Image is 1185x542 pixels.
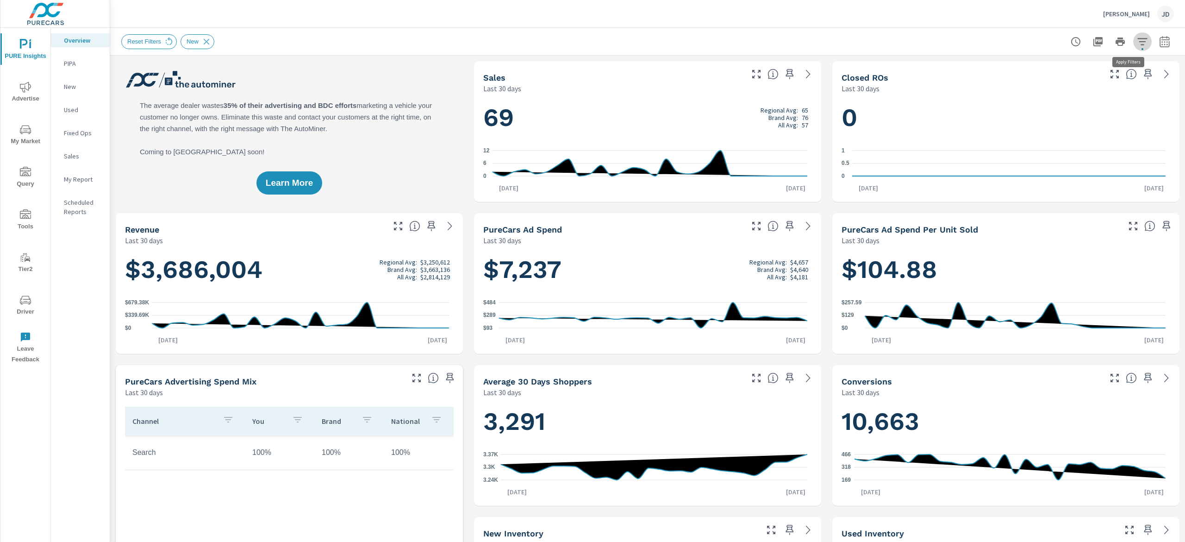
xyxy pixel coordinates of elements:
[1144,221,1155,232] span: Average cost of advertising per each vehicle sold at the dealer over the selected date range. The...
[443,219,457,233] a: See more details in report
[51,195,110,219] div: Scheduled Reports
[842,325,848,331] text: $0
[842,451,851,458] text: 466
[51,126,110,140] div: Fixed Ops
[778,121,798,129] p: All Avg:
[499,335,531,345] p: [DATE]
[1159,371,1174,385] a: See more details in report
[1126,69,1137,80] span: Number of Repair Orders Closed by the selected dealership group over the selected time range. [So...
[125,312,149,319] text: $339.69K
[842,299,862,306] text: $257.59
[790,258,808,266] p: $4,657
[3,209,48,232] span: Tools
[790,273,808,281] p: $4,181
[1141,523,1155,537] span: Save this to your personalized report
[749,258,787,266] p: Regional Avg:
[854,487,887,497] p: [DATE]
[64,151,102,161] p: Sales
[122,38,167,45] span: Reset Filters
[842,312,854,318] text: $129
[842,173,845,179] text: 0
[483,477,498,483] text: 3.24K
[801,523,816,537] a: See more details in report
[483,325,493,331] text: $93
[842,464,851,470] text: 318
[483,312,496,318] text: $289
[483,377,592,386] h5: Average 30 Days Shoppers
[842,529,904,538] h5: Used Inventory
[801,67,816,82] a: See more details in report
[782,371,797,385] span: Save this to your personalized report
[780,183,812,193] p: [DATE]
[757,266,787,273] p: Brand Avg:
[767,273,787,281] p: All Avg:
[266,179,313,187] span: Learn More
[865,335,898,345] p: [DATE]
[64,59,102,68] p: PIPA
[420,258,450,266] p: $3,250,612
[125,299,149,306] text: $679.38K
[391,219,405,233] button: Make Fullscreen
[125,235,163,246] p: Last 30 days
[64,128,102,138] p: Fixed Ops
[483,299,496,306] text: $484
[387,266,417,273] p: Brand Avg:
[3,295,48,317] span: Driver
[1122,523,1137,537] button: Make Fullscreen
[1141,67,1155,82] span: Save this to your personalized report
[64,36,102,45] p: Overview
[801,219,816,233] a: See more details in report
[780,487,812,497] p: [DATE]
[483,235,521,246] p: Last 30 days
[767,372,779,384] span: A rolling 30 day total of daily Shoppers on the dealership website, averaged over the selected da...
[132,416,215,426] p: Channel
[483,102,812,133] h1: 69
[749,219,764,233] button: Make Fullscreen
[842,387,879,398] p: Last 30 days
[443,371,457,385] span: Save this to your personalized report
[3,332,48,365] span: Leave Feedback
[1141,371,1155,385] span: Save this to your personalized report
[842,73,888,82] h5: Closed ROs
[483,406,812,437] h1: 3,291
[245,441,314,464] td: 100%
[842,147,845,154] text: 1
[1107,371,1122,385] button: Make Fullscreen
[483,529,543,538] h5: New Inventory
[852,183,885,193] p: [DATE]
[181,38,204,45] span: New
[421,335,454,345] p: [DATE]
[420,266,450,273] p: $3,663,136
[493,183,525,193] p: [DATE]
[782,219,797,233] span: Save this to your personalized report
[842,102,1170,133] h1: 0
[749,67,764,82] button: Make Fullscreen
[842,160,849,167] text: 0.5
[125,387,163,398] p: Last 30 days
[1103,10,1150,18] p: [PERSON_NAME]
[64,105,102,114] p: Used
[483,464,495,471] text: 3.3K
[842,83,879,94] p: Last 30 days
[1138,487,1170,497] p: [DATE]
[1155,32,1174,51] button: Select Date Range
[749,371,764,385] button: Make Fullscreen
[3,167,48,189] span: Query
[483,160,486,167] text: 6
[767,69,779,80] span: Number of vehicles sold by the dealership over the selected date range. [Source: This data is sou...
[3,252,48,275] span: Tier2
[380,258,417,266] p: Regional Avg:
[767,221,779,232] span: Total cost of media for all PureCars channels for the selected dealership group over the selected...
[483,147,490,154] text: 12
[1138,335,1170,345] p: [DATE]
[1138,183,1170,193] p: [DATE]
[424,219,439,233] span: Save this to your personalized report
[51,57,110,70] div: PIPA
[420,273,450,281] p: $2,814,129
[256,171,322,195] button: Learn More
[842,477,851,483] text: 169
[152,335,184,345] p: [DATE]
[51,103,110,117] div: Used
[314,441,384,464] td: 100%
[802,121,808,129] p: 57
